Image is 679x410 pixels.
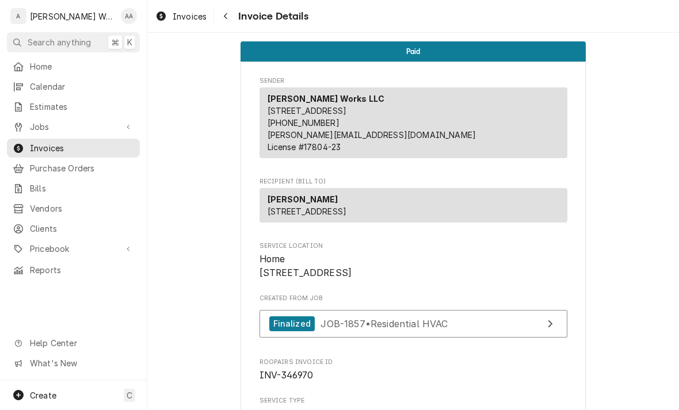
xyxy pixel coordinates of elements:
[30,337,133,349] span: Help Center
[216,7,235,25] button: Navigate back
[260,177,567,228] div: Invoice Recipient
[260,76,567,86] span: Sender
[7,97,140,116] a: Estimates
[260,252,567,279] span: Service Location
[241,41,586,62] div: Status
[260,254,352,278] span: Home [STREET_ADDRESS]
[127,389,132,401] span: C
[268,130,476,140] a: [PERSON_NAME][EMAIL_ADDRESS][DOMAIN_NAME]
[7,260,140,279] a: Reports
[260,242,567,280] div: Service Location
[269,316,315,332] div: Finalized
[30,182,134,194] span: Bills
[30,357,133,369] span: What's New
[7,199,140,218] a: Vendors
[28,36,91,48] span: Search anything
[7,57,140,76] a: Home
[260,188,567,227] div: Recipient (Bill To)
[235,9,308,24] span: Invoice Details
[7,219,140,238] a: Clients
[151,7,211,26] a: Invoices
[260,87,567,163] div: Sender
[7,239,140,258] a: Go to Pricebook
[30,202,134,214] span: Vendors
[30,60,134,72] span: Home
[7,139,140,158] a: Invoices
[7,117,140,136] a: Go to Jobs
[173,10,207,22] span: Invoices
[260,242,567,251] span: Service Location
[260,310,567,338] a: View Job
[30,81,134,93] span: Calendar
[268,142,341,152] span: License # 17804-23
[30,243,117,255] span: Pricebook
[260,396,567,405] span: Service Type
[406,48,421,55] span: Paid
[260,177,567,186] span: Recipient (Bill To)
[268,206,347,216] span: [STREET_ADDRESS]
[127,36,132,48] span: K
[7,32,140,52] button: Search anything⌘K
[7,354,140,373] a: Go to What's New
[111,36,119,48] span: ⌘
[260,188,567,223] div: Recipient (Bill To)
[268,118,339,128] a: [PHONE_NUMBER]
[30,390,56,400] span: Create
[7,179,140,198] a: Bills
[30,162,134,174] span: Purchase Orders
[121,8,137,24] div: AA
[10,8,26,24] div: A
[260,358,567,382] div: Roopairs Invoice ID
[268,106,347,116] span: [STREET_ADDRESS]
[30,142,134,154] span: Invoices
[260,87,567,158] div: Sender
[260,358,567,367] span: Roopairs Invoice ID
[268,94,385,104] strong: [PERSON_NAME] Works LLC
[260,369,567,382] span: Roopairs Invoice ID
[7,334,140,352] a: Go to Help Center
[7,77,140,96] a: Calendar
[30,223,134,235] span: Clients
[30,10,115,22] div: [PERSON_NAME] Works LLC
[321,317,448,329] span: JOB-1857 • Residential HVAC
[7,159,140,178] a: Purchase Orders
[30,101,134,113] span: Estimates
[260,76,567,163] div: Invoice Sender
[260,370,314,381] span: INV-346970
[121,8,137,24] div: Aaron Anderson's Avatar
[260,294,567,303] span: Created From Job
[30,121,117,133] span: Jobs
[268,194,338,204] strong: [PERSON_NAME]
[260,294,567,343] div: Created From Job
[30,264,134,276] span: Reports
